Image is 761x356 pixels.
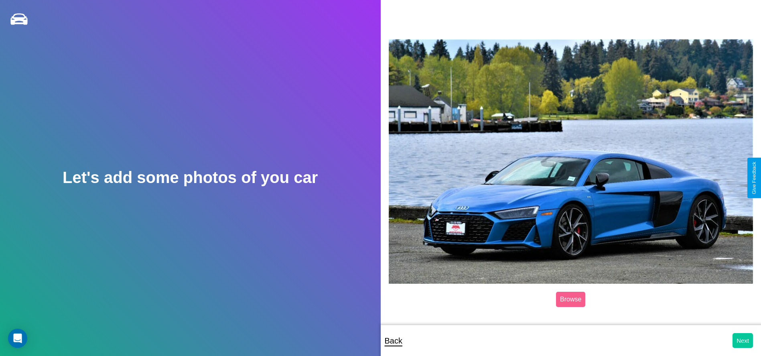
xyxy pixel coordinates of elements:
button: Next [733,333,753,348]
label: Browse [556,292,585,307]
p: Back [385,334,402,348]
div: Open Intercom Messenger [8,329,27,348]
div: Give Feedback [751,162,757,194]
img: posted [389,39,753,284]
h2: Let's add some photos of you car [63,169,318,187]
